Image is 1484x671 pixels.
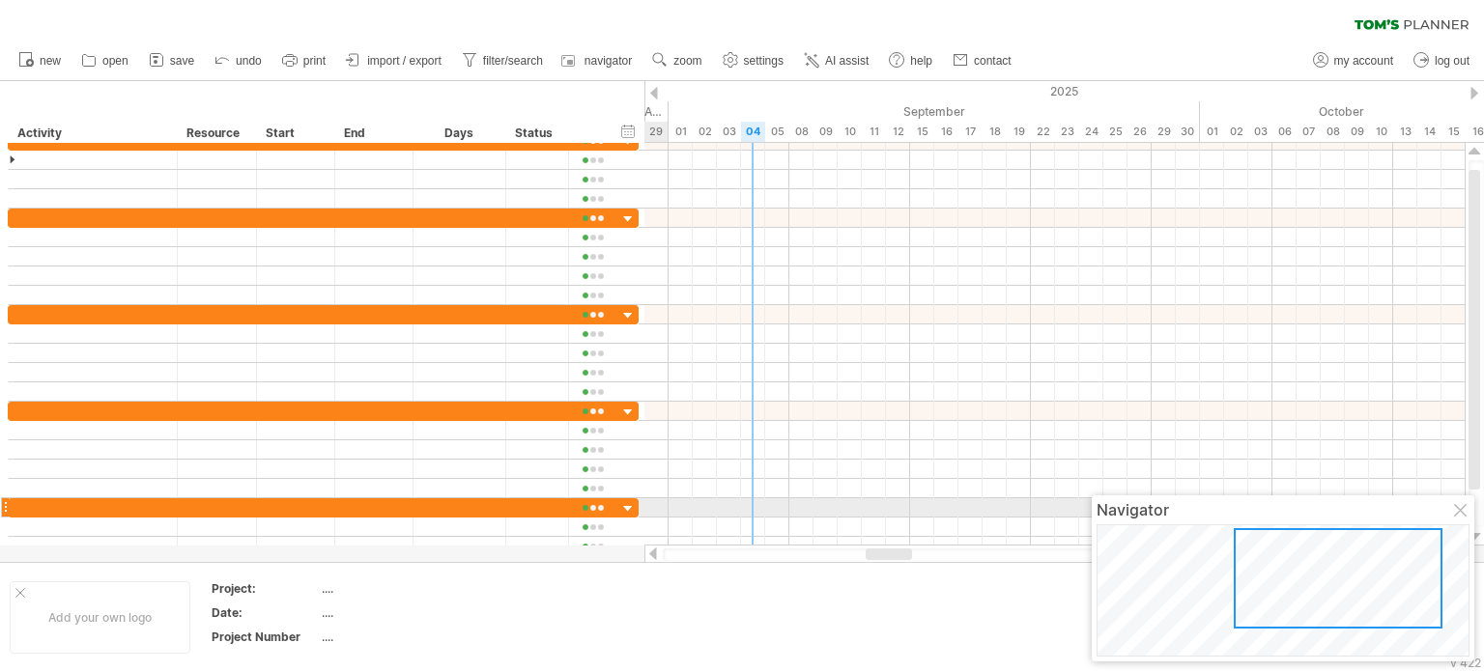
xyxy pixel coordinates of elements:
span: help [910,54,932,68]
div: Friday, 12 September 2025 [886,122,910,142]
div: Project: [212,580,318,597]
a: new [14,48,67,73]
a: print [277,48,331,73]
div: Monday, 8 September 2025 [789,122,813,142]
div: Friday, 26 September 2025 [1127,122,1152,142]
span: my account [1334,54,1393,68]
div: Tuesday, 14 October 2025 [1417,122,1441,142]
span: save [170,54,194,68]
div: Activity [17,124,166,143]
div: September 2025 [669,101,1200,122]
div: Project Number [212,629,318,645]
div: Monday, 15 September 2025 [910,122,934,142]
div: Monday, 22 September 2025 [1031,122,1055,142]
div: Wednesday, 8 October 2025 [1321,122,1345,142]
span: new [40,54,61,68]
span: zoom [673,54,701,68]
div: Wednesday, 24 September 2025 [1079,122,1103,142]
span: log out [1435,54,1470,68]
div: Wednesday, 1 October 2025 [1200,122,1224,142]
div: .... [322,580,484,597]
a: settings [718,48,789,73]
span: navigator [585,54,632,68]
div: Friday, 3 October 2025 [1248,122,1272,142]
div: Thursday, 11 September 2025 [862,122,886,142]
div: Monday, 13 October 2025 [1393,122,1417,142]
a: zoom [647,48,707,73]
div: Status [515,124,557,143]
div: Add your own logo [10,581,190,654]
div: Wednesday, 10 September 2025 [838,122,862,142]
div: Wednesday, 17 September 2025 [958,122,983,142]
div: Friday, 29 August 2025 [644,122,669,142]
div: .... [322,629,484,645]
div: Friday, 10 October 2025 [1369,122,1393,142]
a: import / export [341,48,447,73]
div: Friday, 19 September 2025 [1007,122,1031,142]
div: Monday, 6 October 2025 [1272,122,1297,142]
div: Thursday, 4 September 2025 [741,122,765,142]
div: Tuesday, 7 October 2025 [1297,122,1321,142]
div: Tuesday, 30 September 2025 [1176,122,1200,142]
a: open [76,48,134,73]
div: Thursday, 18 September 2025 [983,122,1007,142]
div: Days [413,124,504,143]
span: import / export [367,54,442,68]
a: AI assist [799,48,874,73]
a: save [144,48,200,73]
div: Tuesday, 23 September 2025 [1055,122,1079,142]
div: Monday, 1 September 2025 [669,122,693,142]
div: Date: [212,604,318,621]
div: Wednesday, 15 October 2025 [1441,122,1466,142]
span: filter/search [483,54,543,68]
div: Navigator [1097,500,1470,519]
div: Start [266,124,324,143]
a: filter/search [457,48,549,73]
div: Resource [186,124,245,143]
a: undo [210,48,268,73]
div: Thursday, 9 October 2025 [1345,122,1369,142]
div: Thursday, 2 October 2025 [1224,122,1248,142]
a: my account [1308,48,1399,73]
a: navigator [558,48,638,73]
div: Friday, 5 September 2025 [765,122,789,142]
a: log out [1409,48,1475,73]
span: contact [974,54,1012,68]
span: undo [236,54,262,68]
div: Tuesday, 16 September 2025 [934,122,958,142]
div: Monday, 29 September 2025 [1152,122,1176,142]
div: .... [322,604,484,621]
span: settings [744,54,784,68]
span: print [303,54,326,68]
div: End [344,124,402,143]
span: AI assist [825,54,869,68]
div: Wednesday, 3 September 2025 [717,122,741,142]
a: contact [948,48,1017,73]
span: open [102,54,128,68]
div: v 422 [1450,656,1481,670]
div: Tuesday, 9 September 2025 [813,122,838,142]
div: Tuesday, 2 September 2025 [693,122,717,142]
div: Thursday, 25 September 2025 [1103,122,1127,142]
a: help [884,48,938,73]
